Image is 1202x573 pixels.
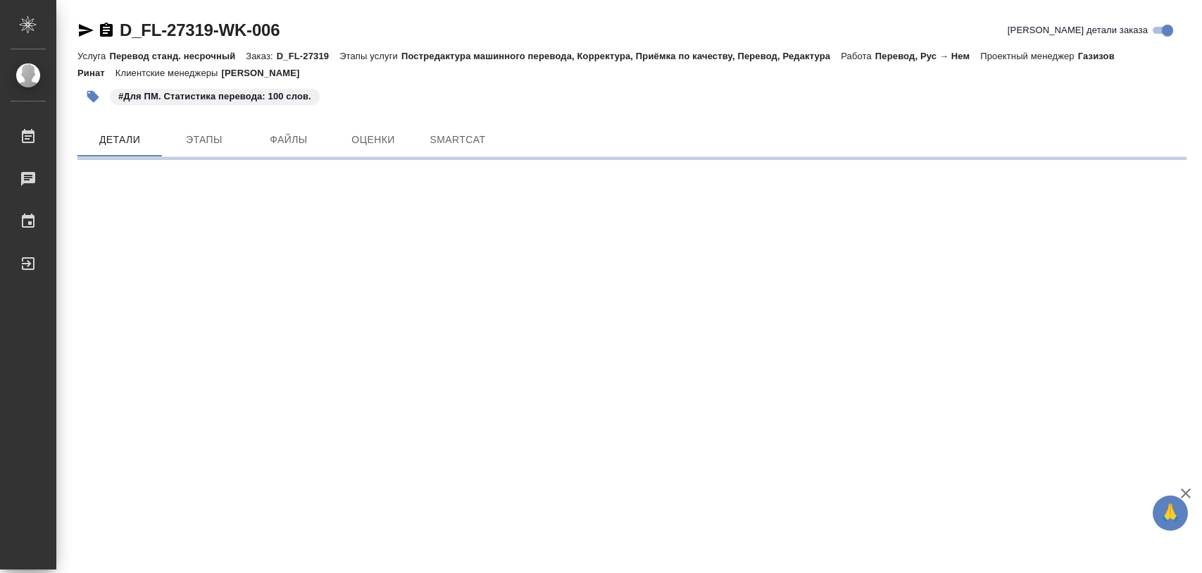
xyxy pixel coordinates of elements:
[118,90,311,104] p: #Для ПМ. Статистика перевода: 100 слов.
[339,131,407,149] span: Оценки
[77,81,108,112] button: Добавить тэг
[401,51,841,61] p: Постредактура машинного перевода, Корректура, Приёмка по качеству, Перевод, Редактура
[980,51,1077,61] p: Проектный менеджер
[255,131,323,149] span: Файлы
[120,20,280,39] a: D_FL-27319-WK-006
[1158,498,1182,528] span: 🙏
[77,51,109,61] p: Услуга
[115,68,222,78] p: Клиентские менеджеры
[339,51,401,61] p: Этапы услуги
[1153,495,1188,531] button: 🙏
[108,90,321,101] span: Для ПМ. Статистика перевода: 100 слов.
[109,51,246,61] p: Перевод станд. несрочный
[222,68,311,78] p: [PERSON_NAME]
[246,51,276,61] p: Заказ:
[277,51,339,61] p: D_FL-27319
[424,131,492,149] span: SmartCat
[170,131,238,149] span: Этапы
[841,51,875,61] p: Работа
[875,51,980,61] p: Перевод, Рус → Нем
[77,22,94,39] button: Скопировать ссылку для ЯМессенджера
[86,131,154,149] span: Детали
[98,22,115,39] button: Скопировать ссылку
[1008,23,1148,37] span: [PERSON_NAME] детали заказа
